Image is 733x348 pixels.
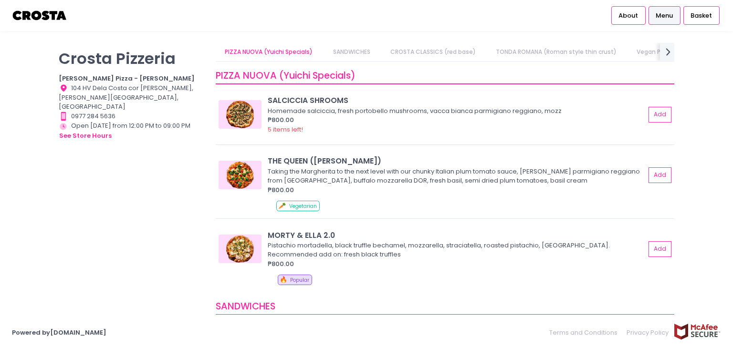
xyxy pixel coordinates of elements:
[618,11,638,20] span: About
[381,43,485,61] a: CROSTA CLASSICS (red base)
[216,43,322,61] a: PIZZA NUOVA (Yuichi Specials)
[673,323,721,340] img: mcafee-secure
[628,43,682,61] a: Vegan Pizza
[268,115,645,125] div: ₱800.00
[59,49,204,68] p: Crosta Pizzeria
[268,95,645,106] div: SALCICCIA SHROOMS
[216,300,275,313] span: SANDWICHES
[649,107,671,123] button: Add
[280,275,287,284] span: 🔥
[649,167,671,183] button: Add
[656,11,673,20] span: Menu
[549,323,622,342] a: Terms and Conditions
[268,155,645,166] div: THE QUEEN ([PERSON_NAME])
[622,323,674,342] a: Privacy Policy
[268,230,645,241] div: MORTY & ELLA 2.0
[290,276,309,284] span: Popular
[268,106,642,116] div: Homemade salciccia, fresh portobello mushrooms, vacca bianca parmigiano reggiano, mozz
[649,241,671,257] button: Add
[649,6,681,24] a: Menu
[219,100,262,129] img: SALCICCIA SHROOMS
[219,235,262,263] img: MORTY & ELLA 2.0
[59,112,204,121] div: 0977 284 5636
[268,125,303,134] span: 5 items left!
[59,121,204,141] div: Open [DATE] from 12:00 PM to 09:00 PM
[324,43,379,61] a: SANDWICHES
[219,161,262,189] img: THE QUEEN (Margherita)
[289,203,317,210] span: Vegetarian
[691,11,712,20] span: Basket
[12,328,106,337] a: Powered by[DOMAIN_NAME]
[59,74,195,83] b: [PERSON_NAME] Pizza - [PERSON_NAME]
[216,69,356,82] span: PIZZA NUOVA (Yuichi Specials)
[278,201,286,210] span: 🥕
[59,131,112,141] button: see store hours
[268,259,645,269] div: ₱800.00
[611,6,646,24] a: About
[59,83,204,112] div: 104 HV Dela Costa cor [PERSON_NAME], [PERSON_NAME][GEOGRAPHIC_DATA], [GEOGRAPHIC_DATA]
[487,43,626,61] a: TONDA ROMANA (Roman style thin crust)
[268,167,642,185] div: Taking the Margherita to the next level with our chunky Italian plum tomato sauce, [PERSON_NAME] ...
[268,241,642,259] div: Pistachio mortadella, black truffle bechamel, mozzarella, straciatella, roasted pistachio, [GEOGR...
[268,185,645,195] div: ₱800.00
[12,7,68,24] img: logo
